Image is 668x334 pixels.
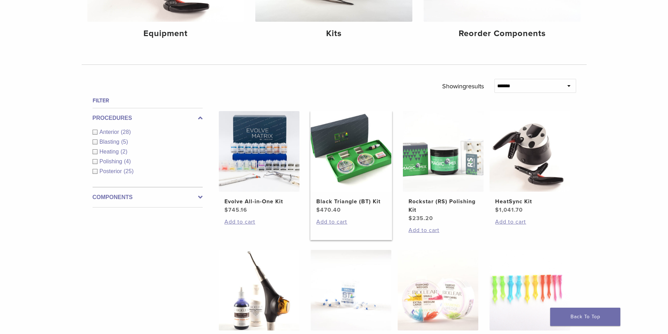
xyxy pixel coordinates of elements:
span: Blasting [100,139,121,145]
h4: Kits [261,27,407,40]
bdi: 745.16 [224,206,247,213]
a: Add to cart: “Black Triangle (BT) Kit” [316,218,386,226]
a: Add to cart: “HeatSync Kit” [495,218,565,226]
p: Showing results [442,79,484,94]
span: Anterior [100,129,121,135]
span: $ [224,206,228,213]
span: (4) [124,158,131,164]
h2: Black Triangle (BT) Kit [316,197,386,206]
bdi: 470.40 [316,206,341,213]
a: Add to cart: “Rockstar (RS) Polishing Kit” [409,226,478,234]
span: (5) [121,139,128,145]
a: HeatSync KitHeatSync Kit $1,041.70 [489,111,571,214]
label: Procedures [93,114,203,122]
img: Rockstar (RS) Polishing Kit [403,111,484,192]
img: BT Matrix Series [311,250,391,330]
span: $ [316,206,320,213]
h2: Evolve All-in-One Kit [224,197,294,206]
img: Black Triangle (BT) Kit [311,111,391,192]
span: Heating [100,149,121,155]
label: Components [93,193,203,202]
a: Evolve All-in-One KitEvolve All-in-One Kit $745.16 [218,111,300,214]
img: Diamond Wedge and Long Diamond Wedge [490,250,570,330]
a: Black Triangle (BT) KitBlack Triangle (BT) Kit $470.40 [310,111,392,214]
span: $ [495,206,499,213]
img: Blaster Kit [219,250,299,330]
bdi: 235.20 [409,215,433,222]
img: HeatSync Kit [490,111,570,192]
span: Polishing [100,158,124,164]
bdi: 1,041.70 [495,206,523,213]
span: $ [409,215,412,222]
h4: Equipment [93,27,239,40]
a: Rockstar (RS) Polishing KitRockstar (RS) Polishing Kit $235.20 [403,111,484,223]
a: Back To Top [550,308,620,326]
h2: HeatSync Kit [495,197,565,206]
img: Diamond Wedge Kits [398,250,478,330]
img: Evolve All-in-One Kit [219,111,299,192]
span: Posterior [100,168,124,174]
h4: Reorder Components [429,27,575,40]
a: Add to cart: “Evolve All-in-One Kit” [224,218,294,226]
span: (28) [121,129,131,135]
h2: Rockstar (RS) Polishing Kit [409,197,478,214]
span: (25) [124,168,134,174]
h4: Filter [93,96,203,105]
span: (2) [121,149,128,155]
